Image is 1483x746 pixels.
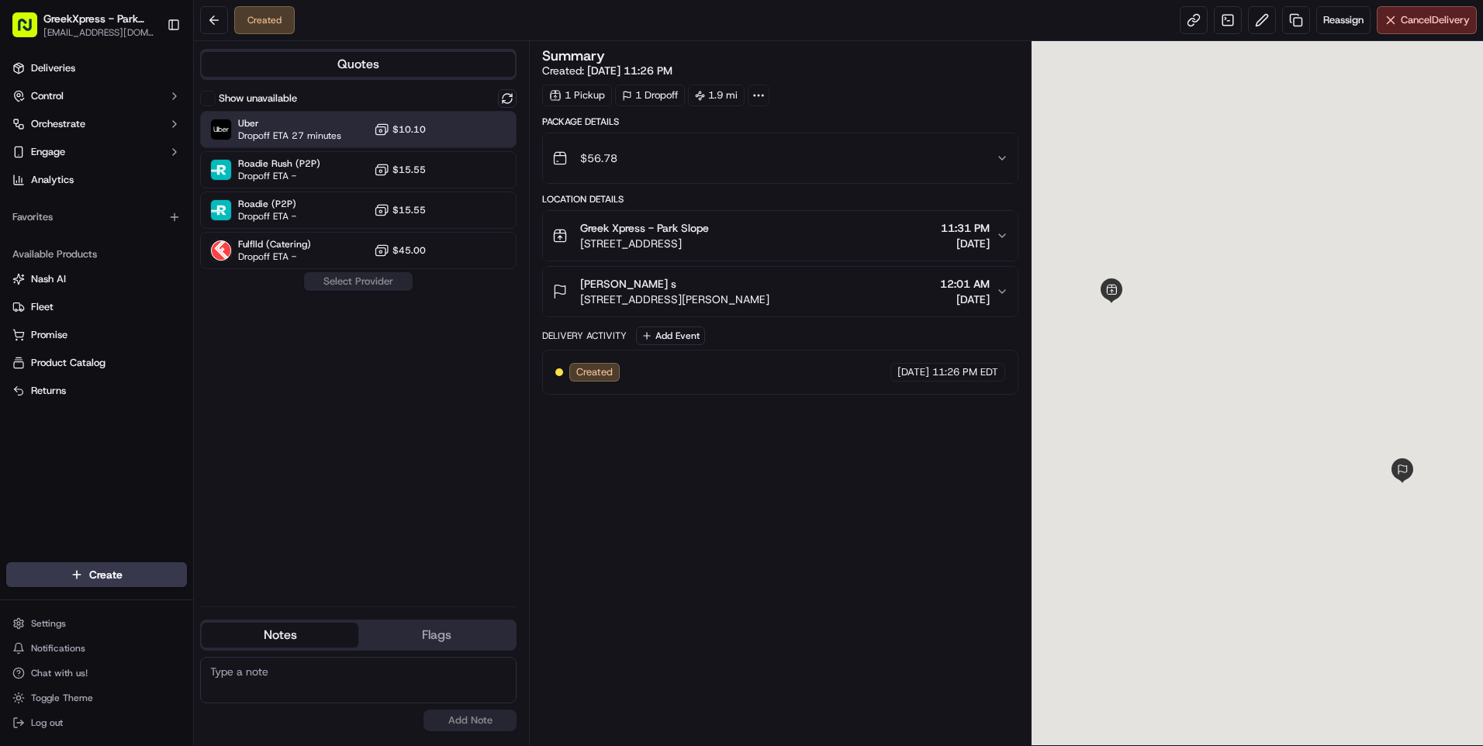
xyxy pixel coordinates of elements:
[6,112,187,136] button: Orchestrate
[31,384,66,398] span: Returns
[12,384,181,398] a: Returns
[147,305,249,320] span: API Documentation
[392,204,426,216] span: $15.55
[16,148,43,176] img: 1736555255976-a54dd68f-1ca7-489b-9aae-adbdc363a1c4
[48,240,126,253] span: [PERSON_NAME]
[9,299,125,326] a: 📗Knowledge Base
[1323,13,1364,27] span: Reassign
[31,328,67,342] span: Promise
[31,300,54,314] span: Fleet
[1316,6,1371,34] button: Reassign
[264,153,282,171] button: Start new chat
[31,89,64,103] span: Control
[33,148,60,176] img: 8016278978528_b943e370aa5ada12b00a_72.png
[40,100,279,116] input: Got a question? Start typing here...
[238,170,320,182] span: Dropoff ETA -
[1401,13,1470,27] span: Cancel Delivery
[542,49,605,63] h3: Summary
[238,198,296,210] span: Roadie (P2P)
[16,226,40,250] img: Brigitte Vinadas
[43,26,154,39] button: [EMAIL_ADDRESS][DOMAIN_NAME]
[12,300,181,314] a: Fleet
[6,84,187,109] button: Control
[587,64,672,78] span: [DATE] 11:26 PM
[43,11,154,26] button: GreekXpress - Park Slope
[31,667,88,679] span: Chat with us!
[16,306,28,319] div: 📗
[31,173,74,187] span: Analytics
[580,276,676,292] span: [PERSON_NAME] s
[6,6,161,43] button: GreekXpress - Park Slope[EMAIL_ADDRESS][DOMAIN_NAME]
[6,351,187,375] button: Product Catalog
[70,148,254,164] div: Start new chat
[542,63,672,78] span: Created:
[137,240,169,253] span: [DATE]
[543,267,1018,316] button: [PERSON_NAME] s[STREET_ADDRESS][PERSON_NAME]12:01 AM[DATE]
[238,238,311,250] span: Fulflld (Catering)
[211,160,231,180] img: Roadie Rush (P2P)
[6,378,187,403] button: Returns
[615,85,685,106] div: 1 Dropoff
[392,164,426,176] span: $15.55
[940,276,990,292] span: 12:01 AM
[897,365,929,379] span: [DATE]
[238,250,311,263] span: Dropoff ETA -
[6,295,187,319] button: Fleet
[219,92,297,105] label: Show unavailable
[16,16,47,47] img: Nash
[31,241,43,254] img: 1736555255976-a54dd68f-1ca7-489b-9aae-adbdc363a1c4
[211,240,231,261] img: Fulflld (Catering)
[374,202,426,218] button: $15.55
[542,85,612,106] div: 1 Pickup
[109,342,188,354] a: Powered byPylon
[31,145,65,159] span: Engage
[6,168,187,192] a: Analytics
[374,243,426,258] button: $45.00
[688,85,745,106] div: 1.9 mi
[211,119,231,140] img: Uber
[31,305,119,320] span: Knowledge Base
[6,613,187,634] button: Settings
[1377,6,1477,34] button: CancelDelivery
[374,162,426,178] button: $15.55
[211,200,231,220] img: Roadie (P2P)
[31,717,63,729] span: Log out
[240,199,282,217] button: See all
[31,692,93,704] span: Toggle Theme
[31,356,105,370] span: Product Catalog
[89,567,123,582] span: Create
[580,150,617,166] span: $56.78
[12,356,181,370] a: Product Catalog
[238,117,341,130] span: Uber
[940,292,990,307] span: [DATE]
[238,210,296,223] span: Dropoff ETA -
[6,140,187,164] button: Engage
[932,365,998,379] span: 11:26 PM EDT
[358,623,515,648] button: Flags
[12,328,181,342] a: Promise
[542,330,627,342] div: Delivery Activity
[12,272,181,286] a: Nash AI
[131,306,143,319] div: 💻
[129,240,134,253] span: •
[31,617,66,630] span: Settings
[543,211,1018,261] button: Greek Xpress - Park Slope[STREET_ADDRESS]11:31 PM[DATE]
[6,637,187,659] button: Notifications
[374,122,426,137] button: $10.10
[31,642,85,654] span: Notifications
[154,343,188,354] span: Pylon
[542,116,1018,128] div: Package Details
[543,133,1018,183] button: $56.78
[70,164,213,176] div: We're available if you need us!
[580,236,709,251] span: [STREET_ADDRESS]
[636,326,705,345] button: Add Event
[580,292,769,307] span: [STREET_ADDRESS][PERSON_NAME]
[392,244,426,257] span: $45.00
[31,272,66,286] span: Nash AI
[6,267,187,292] button: Nash AI
[6,712,187,734] button: Log out
[6,662,187,684] button: Chat with us!
[576,365,613,379] span: Created
[6,242,187,267] div: Available Products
